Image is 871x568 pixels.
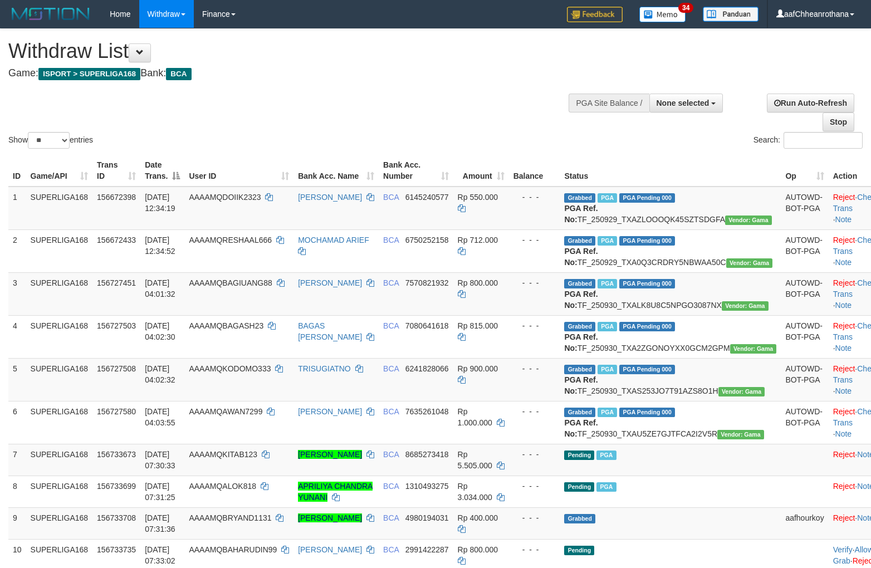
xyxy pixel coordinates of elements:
[298,364,351,373] a: TRISUGIATNO
[835,258,852,267] a: Note
[833,450,855,459] a: Reject
[97,407,136,416] span: 156727580
[458,236,498,244] span: Rp 712.000
[298,513,362,522] a: [PERSON_NAME]
[458,321,498,330] span: Rp 815.000
[383,513,399,522] span: BCA
[564,408,595,417] span: Grabbed
[639,7,686,22] img: Button%20Memo.svg
[8,315,26,358] td: 4
[726,258,773,268] span: Vendor URL: https://trx31.1velocity.biz
[97,450,136,459] span: 156733673
[458,513,498,522] span: Rp 400.000
[405,321,449,330] span: Copy 7080641618 to clipboard
[145,193,175,213] span: [DATE] 12:34:19
[564,546,594,555] span: Pending
[649,94,723,112] button: None selected
[8,476,26,507] td: 8
[598,322,617,331] span: Marked by aafchoeunmanni
[189,321,263,330] span: AAAAMQBAGASH23
[833,236,855,244] a: Reject
[383,236,399,244] span: BCA
[598,236,617,246] span: Marked by aafsoycanthlai
[513,320,556,331] div: - - -
[92,155,140,187] th: Trans ID: activate to sort column ascending
[781,272,828,315] td: AUTOWD-BOT-PGA
[564,365,595,374] span: Grabbed
[560,229,781,272] td: TF_250929_TXA0Q3CRDRY5NBWAA50C
[560,272,781,315] td: TF_250930_TXALK8U8C5NPGO3087NX
[8,68,570,79] h4: Game: Bank:
[145,364,175,384] span: [DATE] 04:02:32
[298,236,369,244] a: MOCHAMAD ARIEF
[26,358,93,401] td: SUPERLIGA168
[8,358,26,401] td: 5
[833,278,855,287] a: Reject
[833,193,855,202] a: Reject
[189,364,271,373] span: AAAAMQKODOMO333
[458,193,498,202] span: Rp 550.000
[145,513,175,533] span: [DATE] 07:31:36
[189,278,272,287] span: AAAAMQBAGIUANG88
[8,401,26,444] td: 6
[383,278,399,287] span: BCA
[657,99,709,107] span: None selected
[718,387,765,396] span: Vendor URL: https://trx31.1velocity.biz
[509,155,560,187] th: Balance
[833,364,855,373] a: Reject
[823,112,854,131] a: Stop
[458,407,492,427] span: Rp 1.000.000
[564,332,598,352] b: PGA Ref. No:
[560,401,781,444] td: TF_250930_TXAU5ZE7GJTFCA2I2V5R
[833,545,853,554] a: Verify
[619,365,675,374] span: PGA Pending
[564,482,594,492] span: Pending
[298,450,362,459] a: [PERSON_NAME]
[97,193,136,202] span: 156672398
[835,386,852,395] a: Note
[405,236,449,244] span: Copy 6750252158 to clipboard
[8,6,93,22] img: MOTION_logo.png
[560,187,781,230] td: TF_250929_TXAZLOOOQK45SZTSDGFA
[298,545,362,554] a: [PERSON_NAME]
[26,315,93,358] td: SUPERLIGA168
[781,187,828,230] td: AUTOWD-BOT-PGA
[784,132,863,149] input: Search:
[298,193,362,202] a: [PERSON_NAME]
[38,68,140,80] span: ISPORT > SUPERLIGA168
[781,155,828,187] th: Op: activate to sort column ascending
[564,418,598,438] b: PGA Ref. No:
[513,234,556,246] div: - - -
[835,344,852,352] a: Note
[8,187,26,230] td: 1
[458,450,492,470] span: Rp 5.505.000
[145,482,175,502] span: [DATE] 07:31:25
[833,407,855,416] a: Reject
[383,482,399,491] span: BCA
[405,450,449,459] span: Copy 8685273418 to clipboard
[781,358,828,401] td: AUTOWD-BOT-PGA
[596,451,616,460] span: Marked by aafchoeunmanni
[564,279,595,288] span: Grabbed
[458,364,498,373] span: Rp 900.000
[26,401,93,444] td: SUPERLIGA168
[619,236,675,246] span: PGA Pending
[97,321,136,330] span: 156727503
[458,482,492,502] span: Rp 3.034.000
[703,7,759,22] img: panduan.png
[833,513,855,522] a: Reject
[564,375,598,395] b: PGA Ref. No:
[405,193,449,202] span: Copy 6145240577 to clipboard
[598,408,617,417] span: Marked by aafchoeunmanni
[298,482,373,502] a: APRILIYA CHANDRA YUNANI
[835,429,852,438] a: Note
[560,358,781,401] td: TF_250930_TXAS253JO7T91AZS8O1H
[26,272,93,315] td: SUPERLIGA168
[189,513,271,522] span: AAAAMQBRYAND1131
[26,476,93,507] td: SUPERLIGA168
[189,236,272,244] span: AAAAMQRESHAAL666
[564,451,594,460] span: Pending
[835,301,852,310] a: Note
[835,215,852,224] a: Note
[298,278,362,287] a: [PERSON_NAME]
